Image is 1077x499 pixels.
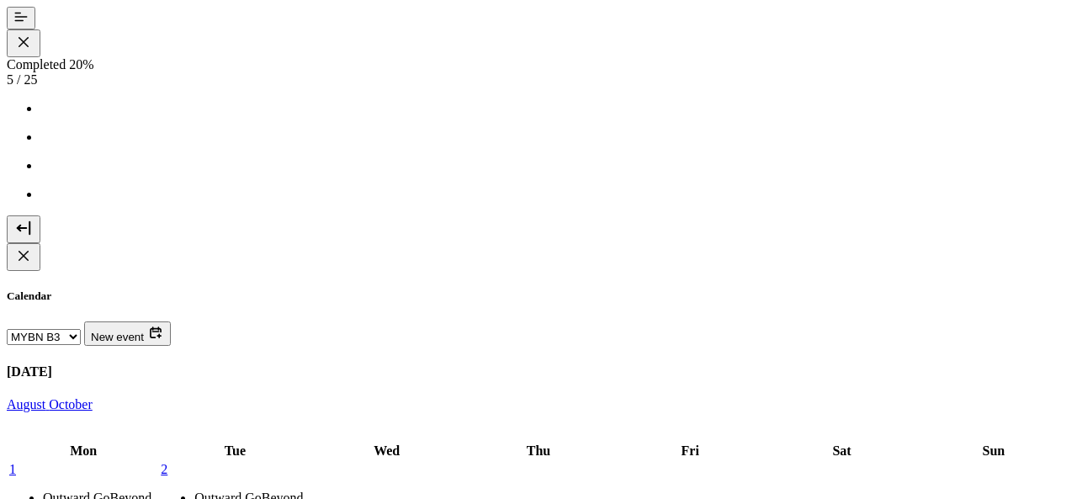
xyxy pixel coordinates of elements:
span: Mon [70,443,97,458]
h5: Calendar [7,289,1070,303]
span: Thu [527,443,550,458]
span: Fri [682,443,699,458]
a: October [49,397,93,411]
span: / 25 [17,72,37,87]
button: New event [84,321,171,346]
span: 2 [161,462,167,476]
a: Monday, 1 September events [9,462,16,476]
span: August [7,397,45,411]
span: Sat [832,443,851,458]
span: 5 [7,72,13,87]
span: Wed [374,443,400,458]
h4: [DATE] [7,364,1070,380]
span: 1 [9,462,16,476]
span: New event [91,331,144,343]
span: Sun [982,443,1005,458]
a: Tuesday, 2 September events [161,462,167,476]
span: Tue [225,443,246,458]
span: Completed 20% [7,57,94,72]
a: August [7,397,49,411]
